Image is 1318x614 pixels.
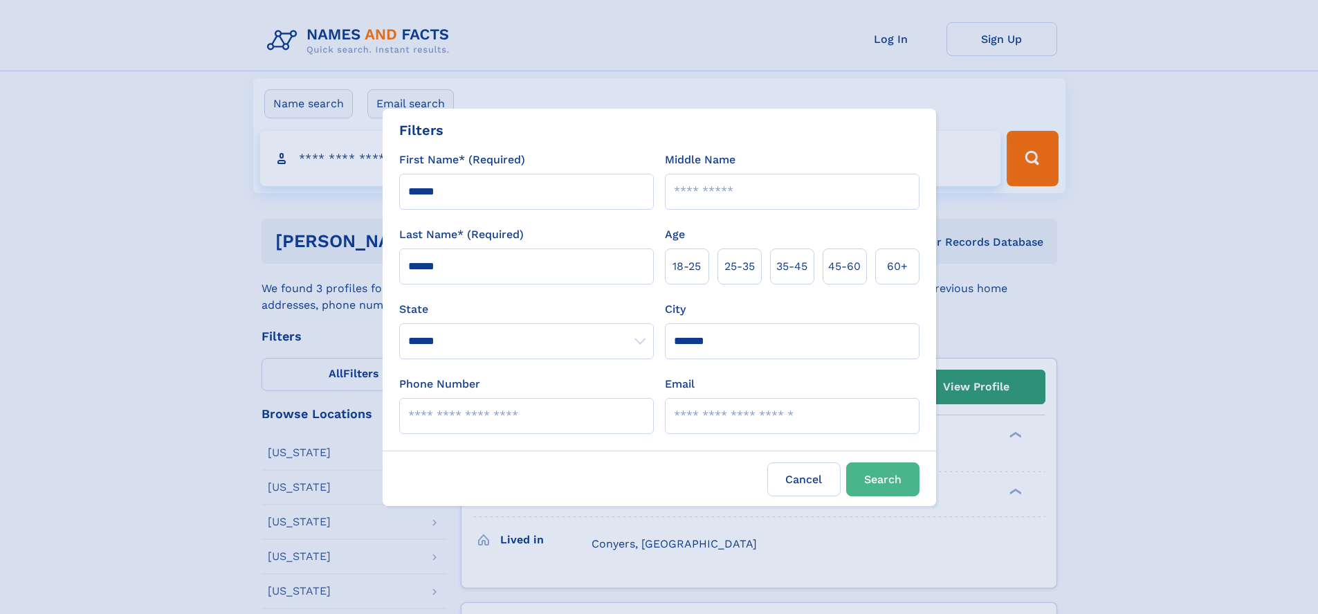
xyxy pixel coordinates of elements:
[665,226,685,243] label: Age
[399,376,480,392] label: Phone Number
[665,301,686,318] label: City
[672,258,701,275] span: 18‑25
[887,258,908,275] span: 60+
[665,376,695,392] label: Email
[665,152,735,168] label: Middle Name
[846,462,919,496] button: Search
[776,258,807,275] span: 35‑45
[399,301,654,318] label: State
[399,120,443,141] div: Filters
[399,152,525,168] label: First Name* (Required)
[767,462,841,496] label: Cancel
[828,258,861,275] span: 45‑60
[399,226,524,243] label: Last Name* (Required)
[724,258,755,275] span: 25‑35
